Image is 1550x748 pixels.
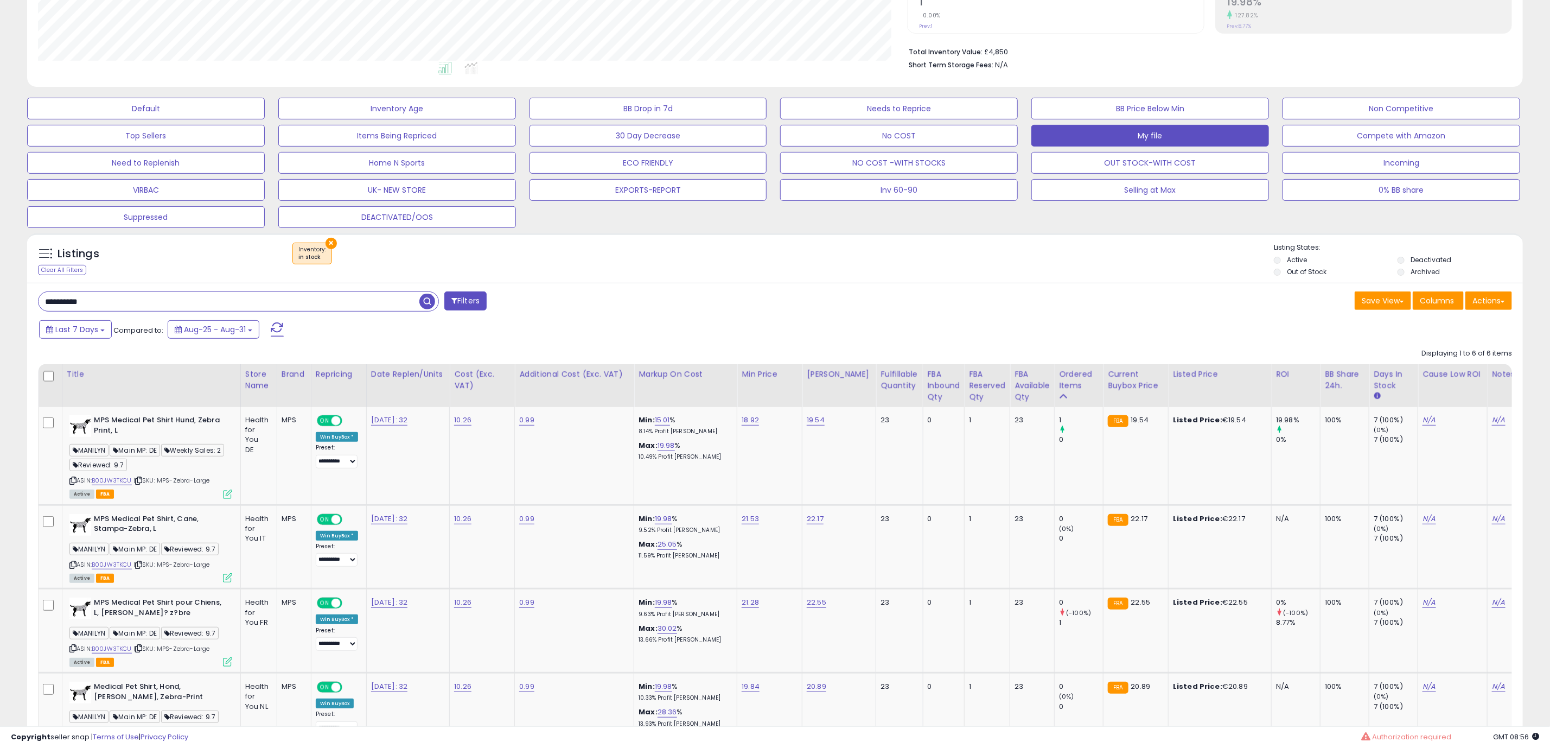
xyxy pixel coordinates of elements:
[1108,415,1128,427] small: FBA
[1374,415,1418,425] div: 7 (100%)
[1059,435,1103,445] div: 0
[1488,364,1536,407] th: CSV column name: cust_attr_3_Notes
[639,552,729,560] p: 11.59% Profit [PERSON_NAME]
[96,658,114,667] span: FBA
[658,440,675,451] a: 19.98
[184,324,246,335] span: Aug-25 - Aug-31
[639,453,729,461] p: 10.49% Profit [PERSON_NAME]
[1108,598,1128,610] small: FBA
[316,614,358,624] div: Win BuyBox *
[1374,369,1413,391] div: Days In Stock
[316,711,358,734] div: Preset:
[318,683,331,692] span: ON
[1059,415,1103,425] div: 1
[780,152,1018,174] button: NO COST -WITH STOCKS
[1059,514,1103,524] div: 0
[168,320,259,339] button: Aug-25 - Aug-31
[639,428,729,435] p: 8.14% Profit [PERSON_NAME]
[1059,702,1103,712] div: 0
[133,644,210,653] span: | SKU: MPS-Zebra-Large
[639,540,729,560] div: %
[1423,369,1483,380] div: Cause Low ROI
[27,152,265,174] button: Need to Replenish
[1108,514,1128,526] small: FBA
[341,515,358,524] span: OFF
[69,598,91,619] img: 418BPGYVAVL._SL40_.jpg
[1274,243,1523,253] p: Listing States:
[655,597,672,608] a: 19.98
[341,599,358,608] span: OFF
[1325,682,1361,692] div: 100%
[639,527,729,534] p: 9.52% Profit [PERSON_NAME]
[1015,598,1046,607] div: 23
[1374,524,1389,533] small: (0%)
[742,681,760,692] a: 19.84
[110,444,160,457] span: Main MP: DE
[278,152,516,174] button: Home N Sports
[1492,369,1532,380] div: Notes
[928,682,956,692] div: 0
[969,415,1002,425] div: 1
[1283,152,1520,174] button: Incoming
[69,598,232,665] div: ASIN:
[639,514,655,524] b: Min:
[1173,598,1263,607] div: €22.55
[67,369,236,380] div: Title
[519,415,534,426] a: 0.99
[742,415,759,426] a: 18.92
[969,514,1002,524] div: 1
[1173,597,1222,607] b: Listed Price:
[530,98,767,119] button: BB Drop in 7d
[639,707,729,727] div: %
[1492,681,1505,692] a: N/A
[245,415,269,455] div: Health for You DE
[928,369,960,403] div: FBA inbound Qty
[919,23,933,29] small: Prev: 1
[94,514,226,537] b: MPS Medical Pet Shirt, Cane, Stampa-Zebra, L
[161,711,219,723] span: Reviewed: 9.7
[38,265,86,275] div: Clear All Filters
[245,682,269,712] div: Health for You NL
[1031,98,1269,119] button: BB Price Below Min
[110,543,160,555] span: Main MP: DE
[93,732,139,742] a: Terms of Use
[1015,369,1050,403] div: FBA Available Qty
[530,179,767,201] button: EXPORTS-REPORT
[1492,415,1505,426] a: N/A
[1374,534,1418,543] div: 7 (100%)
[245,514,269,544] div: Health for You IT
[919,11,941,20] small: 0.00%
[1374,391,1380,401] small: Days In Stock.
[1173,514,1222,524] b: Listed Price:
[1413,291,1464,310] button: Columns
[1276,682,1312,692] div: N/A
[245,598,269,627] div: Health for You FR
[1420,295,1454,306] span: Columns
[519,514,534,524] a: 0.99
[1421,348,1512,359] div: Displaying 1 to 6 of 6 items
[1492,514,1505,524] a: N/A
[639,441,729,461] div: %
[1131,597,1151,607] span: 22.55
[1031,179,1269,201] button: Selling at Max
[1287,267,1326,276] label: Out of Stock
[366,364,450,407] th: CSV column name: cust_attr_4_Date Replen/Units
[11,732,188,743] div: seller snap | |
[278,125,516,147] button: Items Being Repriced
[316,543,358,567] div: Preset:
[371,369,445,380] div: Date Replen/Units
[1173,682,1263,692] div: €20.89
[316,444,358,468] div: Preset:
[639,636,729,644] p: 13.66% Profit [PERSON_NAME]
[1276,618,1320,627] div: 8.77%
[282,369,307,380] div: Brand
[1374,692,1389,701] small: (0%)
[341,416,358,426] span: OFF
[928,514,956,524] div: 0
[639,694,729,702] p: 10.33% Profit [PERSON_NAME]
[519,597,534,608] a: 0.99
[1423,597,1436,608] a: N/A
[807,415,825,426] a: 19.54
[318,599,331,608] span: ON
[1325,514,1361,524] div: 100%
